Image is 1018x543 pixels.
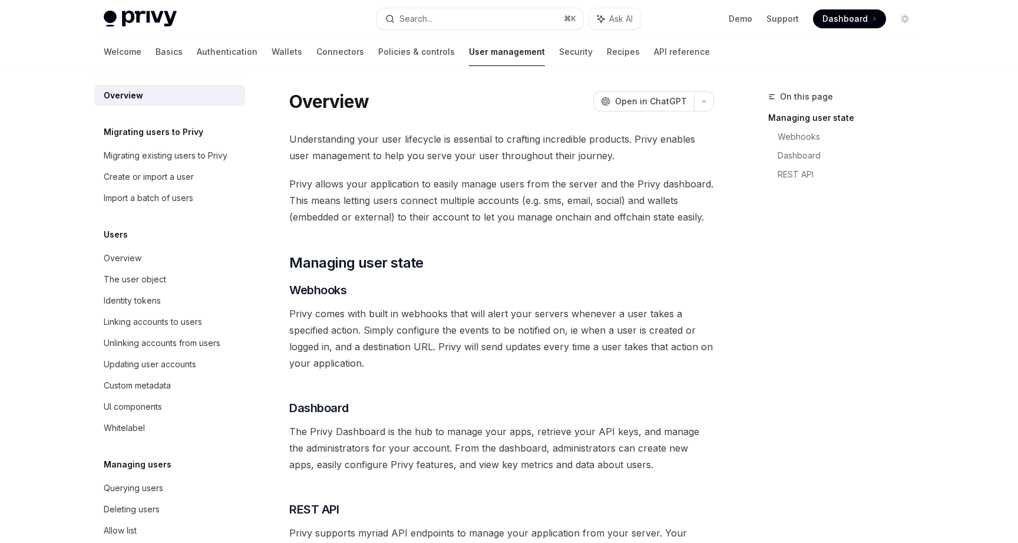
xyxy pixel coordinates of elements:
[104,400,162,414] div: UI components
[104,88,143,103] div: Overview
[778,146,924,165] a: Dashboard
[94,354,245,375] a: Updating user accounts
[607,38,640,66] a: Recipes
[94,333,245,354] a: Unlinking accounts from users
[289,501,339,518] span: REST API
[778,127,924,146] a: Webhooks
[94,375,245,396] a: Custom metadata
[104,125,203,139] h5: Migrating users to Privy
[104,502,160,516] div: Deleting users
[289,91,369,112] h1: Overview
[895,9,914,28] button: Toggle dark mode
[589,8,641,29] button: Ask AI
[104,458,171,472] h5: Managing users
[94,166,245,187] a: Create or import a user
[104,481,163,495] div: Querying users
[559,38,593,66] a: Security
[94,417,245,439] a: Whitelabel
[778,165,924,184] a: REST API
[94,248,245,269] a: Overview
[615,96,687,107] span: Open in ChatGPT
[104,228,128,242] h5: Users
[729,13,752,25] a: Demo
[94,396,245,417] a: UI components
[289,176,714,225] span: Privy allows your application to easily manage users from the server and the Privy dashboard. Thi...
[609,13,633,25] span: Ask AI
[104,421,145,435] div: Whitelabel
[289,131,714,164] span: Understanding your user lifecycle is essential to crafting incredible products. Privy enables use...
[104,272,166,287] div: The user object
[156,38,183,66] a: Basics
[378,38,455,66] a: Policies & controls
[564,14,576,24] span: ⌘ K
[94,290,245,311] a: Identity tokens
[768,108,924,127] a: Managing user state
[104,336,220,350] div: Unlinking accounts from users
[104,191,193,205] div: Import a batch of users
[104,524,137,538] div: Allow list
[104,149,227,163] div: Migrating existing users to Privy
[822,13,868,25] span: Dashboard
[94,499,245,520] a: Deleting users
[104,11,177,27] img: light logo
[104,170,194,184] div: Create or import a user
[766,13,799,25] a: Support
[104,251,141,265] div: Overview
[94,520,245,541] a: Allow list
[94,145,245,166] a: Migrating existing users to Privy
[104,294,161,308] div: Identity tokens
[289,305,714,371] span: Privy comes with built in webhooks that will alert your servers whenever a user takes a specified...
[94,85,245,106] a: Overview
[104,379,171,393] div: Custom metadata
[289,423,714,473] span: The Privy Dashboard is the hub to manage your apps, retrieve your API keys, and manage the admini...
[272,38,302,66] a: Wallets
[469,38,545,66] a: User management
[399,12,432,26] div: Search...
[197,38,257,66] a: Authentication
[94,187,245,209] a: Import a batch of users
[104,315,202,329] div: Linking accounts to users
[94,478,245,499] a: Querying users
[104,357,196,371] div: Updating user accounts
[654,38,710,66] a: API reference
[94,269,245,290] a: The user object
[813,9,886,28] a: Dashboard
[289,282,346,298] span: Webhooks
[780,90,833,104] span: On this page
[289,400,349,416] span: Dashboard
[104,38,141,66] a: Welcome
[377,8,583,29] button: Search...⌘K
[289,254,424,272] span: Managing user state
[94,311,245,333] a: Linking accounts to users
[316,38,364,66] a: Connectors
[593,91,694,111] button: Open in ChatGPT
